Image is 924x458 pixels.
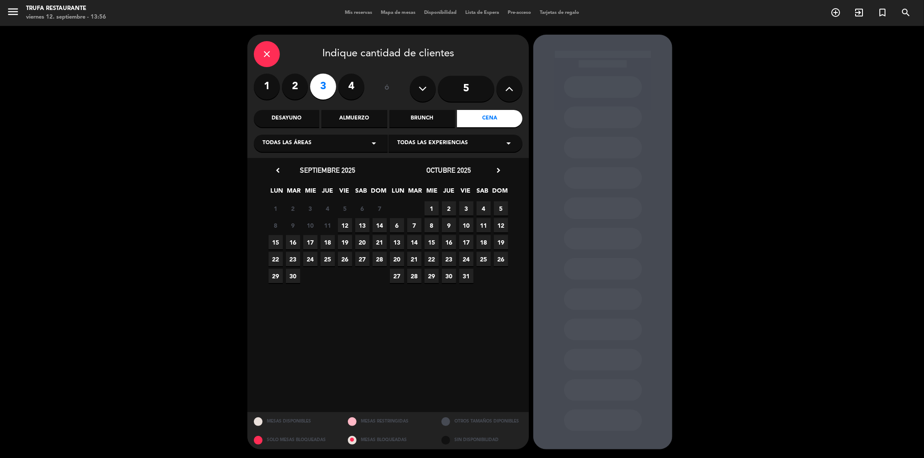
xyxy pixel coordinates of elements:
[338,201,352,216] span: 5
[494,218,508,232] span: 12
[854,7,864,18] i: exit_to_app
[303,235,318,249] span: 17
[6,5,19,21] button: menu
[901,7,911,18] i: search
[442,252,456,266] span: 23
[494,201,508,216] span: 5
[503,10,535,15] span: Pre-acceso
[338,74,364,100] label: 4
[830,7,841,18] i: add_circle_outline
[494,252,508,266] span: 26
[407,269,421,283] span: 28
[341,431,435,449] div: MESAS BLOQUEADAS
[355,218,370,232] span: 13
[303,252,318,266] span: 24
[269,252,283,266] span: 22
[286,269,300,283] span: 30
[425,269,439,283] span: 29
[300,166,355,174] span: septiembre 2025
[321,252,335,266] span: 25
[337,186,352,200] span: VIE
[282,74,308,100] label: 2
[477,235,491,249] span: 18
[442,186,456,200] span: JUE
[321,218,335,232] span: 11
[254,110,319,127] div: Desayuno
[341,412,435,431] div: MESAS RESTRINGIDAS
[303,218,318,232] span: 10
[269,201,283,216] span: 1
[355,201,370,216] span: 6
[459,218,473,232] span: 10
[321,110,387,127] div: Almuerzo
[459,269,473,283] span: 31
[435,431,529,449] div: SIN DISPONIBILIDAD
[310,74,336,100] label: 3
[247,412,341,431] div: MESAS DISPONIBLES
[425,201,439,216] span: 1
[427,166,471,174] span: octubre 2025
[493,186,507,200] span: DOM
[376,10,420,15] span: Mapa de mesas
[26,13,106,22] div: viernes 12. septiembre - 13:56
[247,431,341,449] div: SOLO MESAS BLOQUEADAS
[321,201,335,216] span: 4
[535,10,584,15] span: Tarjetas de regalo
[373,218,387,232] span: 14
[408,186,422,200] span: MAR
[355,252,370,266] span: 27
[254,74,280,100] label: 1
[321,186,335,200] span: JUE
[425,252,439,266] span: 22
[425,218,439,232] span: 8
[321,235,335,249] span: 18
[303,201,318,216] span: 3
[354,186,369,200] span: SAB
[286,252,300,266] span: 23
[263,139,311,148] span: Todas las áreas
[407,252,421,266] span: 21
[270,186,284,200] span: LUN
[286,201,300,216] span: 2
[477,218,491,232] span: 11
[286,235,300,249] span: 16
[390,218,404,232] span: 6
[273,166,282,175] i: chevron_left
[442,201,456,216] span: 2
[254,41,522,67] div: Indique cantidad de clientes
[459,186,473,200] span: VIE
[407,218,421,232] span: 7
[389,110,455,127] div: Brunch
[340,10,376,15] span: Mis reservas
[269,269,283,283] span: 29
[338,218,352,232] span: 12
[425,235,439,249] span: 15
[6,5,19,18] i: menu
[442,269,456,283] span: 30
[338,235,352,249] span: 19
[390,235,404,249] span: 13
[420,10,461,15] span: Disponibilidad
[407,235,421,249] span: 14
[373,201,387,216] span: 7
[877,7,888,18] i: turned_in_not
[286,218,300,232] span: 9
[442,235,456,249] span: 16
[425,186,439,200] span: MIE
[269,218,283,232] span: 8
[269,235,283,249] span: 15
[477,201,491,216] span: 4
[390,269,404,283] span: 27
[457,110,522,127] div: Cena
[287,186,301,200] span: MAR
[373,74,401,104] div: ó
[494,166,503,175] i: chevron_right
[371,186,386,200] span: DOM
[397,139,468,148] span: Todas las experiencias
[459,235,473,249] span: 17
[355,235,370,249] span: 20
[477,252,491,266] span: 25
[476,186,490,200] span: SAB
[26,4,106,13] div: Trufa Restaurante
[503,138,514,148] i: arrow_drop_down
